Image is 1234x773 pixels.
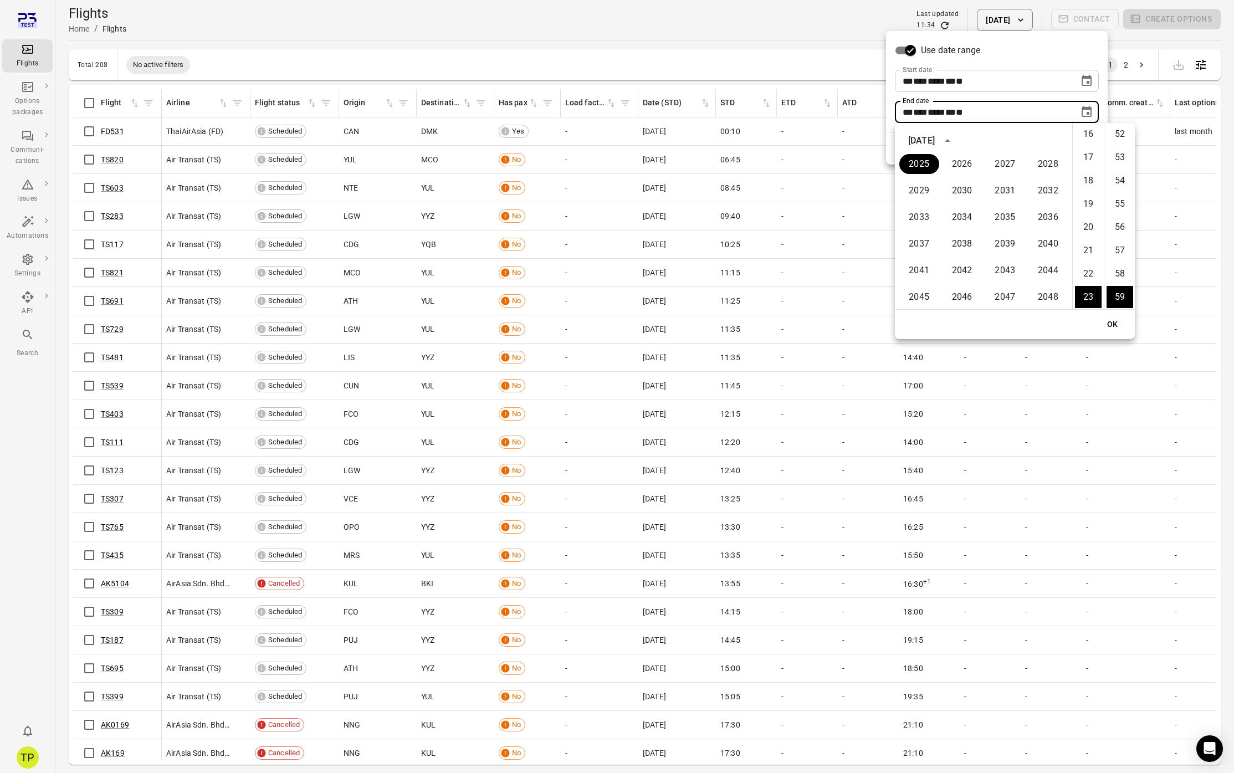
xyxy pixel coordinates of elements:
li: 18 hours [1075,170,1102,192]
button: 2038 [942,234,982,254]
button: 2043 [985,260,1025,280]
button: 2028 [1028,154,1068,174]
li: 59 minutes [1107,286,1133,308]
button: 2048 [1028,287,1068,307]
button: 2025 [899,154,939,174]
button: 2032 [1028,181,1068,201]
span: Minutes [956,108,963,116]
label: Start date [903,65,932,74]
button: 2039 [985,234,1025,254]
button: year view is open, switch to calendar view [938,131,957,150]
button: 2026 [942,154,982,174]
button: 2035 [985,207,1025,227]
button: 2045 [899,287,939,307]
li: 16 hours [1075,123,1102,145]
button: 2047 [985,287,1025,307]
span: Use date range [921,44,980,57]
li: 52 minutes [1107,123,1133,145]
span: Hours [945,108,956,116]
span: Minutes [956,77,963,85]
li: 58 minutes [1107,263,1133,285]
li: 22 hours [1075,263,1102,285]
li: 56 minutes [1107,216,1133,238]
button: 2030 [942,181,982,201]
button: 2046 [942,287,982,307]
li: 55 minutes [1107,193,1133,215]
li: 21 hours [1075,239,1102,262]
button: 2029 [899,181,939,201]
span: Hours [945,77,956,85]
button: 2040 [1028,234,1068,254]
li: 57 minutes [1107,239,1133,262]
button: Choose date, selected date is Sep 2, 2025 [1076,101,1098,123]
button: 2031 [985,181,1025,201]
button: 2027 [985,154,1025,174]
button: Choose date, selected date is Sep 2, 2025 [1076,70,1098,92]
button: 2037 [899,234,939,254]
li: 53 minutes [1107,146,1133,168]
div: [DATE] [908,134,935,147]
button: OK [1095,314,1130,335]
span: Month [913,108,928,116]
ul: Select hours [1073,123,1104,309]
ul: Select minutes [1104,123,1135,309]
span: Month [913,77,928,85]
li: 19 hours [1075,193,1102,215]
span: Day [903,77,913,85]
li: 54 minutes [1107,170,1133,192]
button: 2036 [1028,207,1068,227]
li: 17 hours [1075,146,1102,168]
div: Open Intercom Messenger [1196,735,1223,762]
label: End date [903,96,929,105]
button: 2034 [942,207,982,227]
span: Year [928,108,945,116]
button: 2042 [942,260,982,280]
button: 2033 [899,207,939,227]
button: 2041 [899,260,939,280]
span: Year [928,77,945,85]
span: Day [903,108,913,116]
li: 23 hours [1075,286,1102,308]
button: 2044 [1028,260,1068,280]
li: 20 hours [1075,216,1102,238]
